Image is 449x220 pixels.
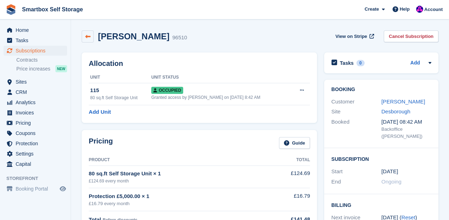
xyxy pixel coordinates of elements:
span: View on Stripe [335,33,367,40]
a: menu [4,184,67,194]
td: £16.79 [276,188,310,211]
div: £124.69 every month [89,178,276,184]
span: Tasks [16,35,58,45]
span: Create [365,6,379,13]
a: menu [4,118,67,128]
div: [DATE] 08:42 AM [381,118,431,126]
div: 80 sq.ft Self Storage Unit × 1 [89,170,276,178]
div: Protection £5,000.00 × 1 [89,192,276,201]
th: Total [276,154,310,166]
a: menu [4,139,67,148]
span: Settings [16,149,58,159]
span: Pricing [16,118,58,128]
div: 0 [356,60,365,66]
div: Customer [331,98,381,106]
div: 115 [90,86,151,95]
h2: Tasks [340,60,354,66]
span: Occupied [151,87,183,94]
div: Start [331,168,381,176]
h2: Pricing [89,137,113,149]
div: Backoffice ([PERSON_NAME]) [381,126,431,140]
a: Cancel Subscription [384,30,438,42]
a: menu [4,159,67,169]
a: Contracts [16,57,67,63]
a: menu [4,108,67,118]
span: Booking Portal [16,184,58,194]
div: End [331,178,381,186]
div: NEW [55,65,67,72]
div: 96510 [172,34,187,42]
span: Account [424,6,443,13]
h2: Allocation [89,60,310,68]
a: Add Unit [89,108,111,116]
span: Invoices [16,108,58,118]
span: Capital [16,159,58,169]
h2: Billing [331,201,431,208]
a: menu [4,97,67,107]
a: Price increases NEW [16,65,67,73]
a: Add [410,59,420,67]
a: menu [4,77,67,87]
div: 80 sq.ft Self Storage Unit [90,95,151,101]
a: Preview store [59,185,67,193]
a: menu [4,25,67,35]
a: menu [4,35,67,45]
span: CRM [16,87,58,97]
th: Unit [89,72,151,83]
div: Site [331,108,381,116]
a: Desborough [381,108,410,114]
a: menu [4,46,67,56]
span: Price increases [16,66,50,72]
span: Protection [16,139,58,148]
a: menu [4,87,67,97]
span: Ongoing [381,179,401,185]
span: Help [400,6,410,13]
a: Smartbox Self Storage [19,4,86,15]
a: menu [4,128,67,138]
span: Coupons [16,128,58,138]
span: Sites [16,77,58,87]
div: Granted access by [PERSON_NAME] on [DATE] 8:42 AM [151,94,291,101]
div: £16.79 every month [89,200,276,207]
img: stora-icon-8386f47178a22dfd0bd8f6a31ec36ba5ce8667c1dd55bd0f319d3a0aa187defe.svg [6,4,16,15]
a: Guide [279,137,310,149]
td: £124.69 [276,165,310,188]
time: 2025-08-04 00:00:00 UTC [381,168,398,176]
a: View on Stripe [333,30,376,42]
a: [PERSON_NAME] [381,98,425,105]
span: Home [16,25,58,35]
th: Unit Status [151,72,291,83]
h2: Booking [331,87,431,92]
th: Product [89,154,276,166]
img: Sam Austin [416,6,423,13]
span: Subscriptions [16,46,58,56]
h2: [PERSON_NAME] [98,32,169,41]
span: Analytics [16,97,58,107]
a: menu [4,149,67,159]
div: Booked [331,118,381,140]
span: Storefront [6,175,71,182]
h2: Subscription [331,155,431,162]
